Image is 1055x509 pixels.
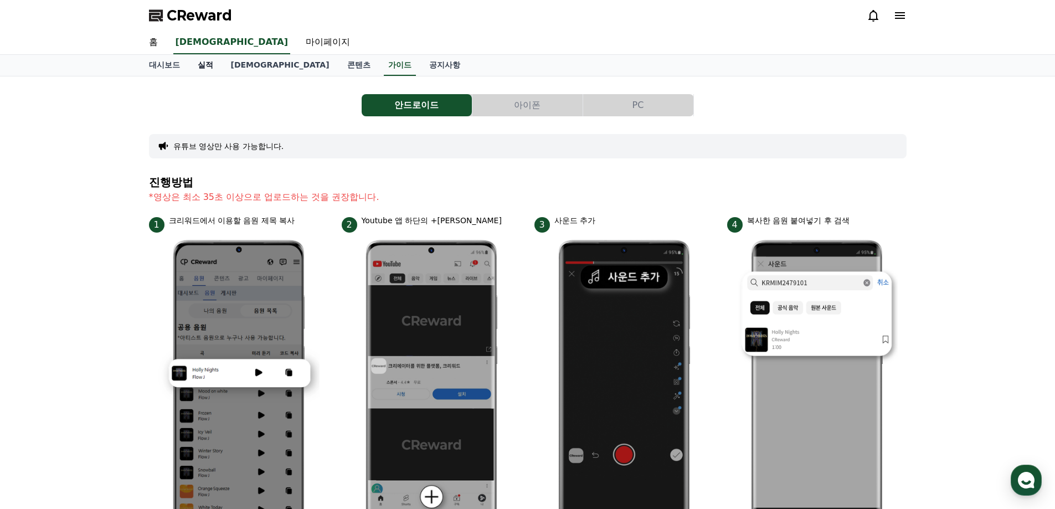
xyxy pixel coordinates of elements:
[338,55,379,76] a: 콘텐츠
[169,215,295,227] p: 크리워드에서 이용할 음원 제목 복사
[583,94,694,116] a: PC
[35,368,42,377] span: 홈
[472,94,583,116] a: 아이폰
[189,55,222,76] a: 실적
[171,368,184,377] span: 설정
[73,351,143,379] a: 대화
[534,217,550,233] span: 3
[149,176,907,188] h4: 진행방법
[472,94,583,116] button: 아이폰
[140,31,167,54] a: 홈
[222,55,338,76] a: [DEMOGRAPHIC_DATA]
[143,351,213,379] a: 설정
[149,191,907,204] p: *영상은 최소 35초 이상으로 업로드하는 것을 권장합니다.
[583,94,693,116] button: PC
[362,94,472,116] button: 안드로이드
[149,217,164,233] span: 1
[342,217,357,233] span: 2
[297,31,359,54] a: 마이페이지
[140,55,189,76] a: 대시보드
[167,7,232,24] span: CReward
[149,7,232,24] a: CReward
[384,55,416,76] a: 가이드
[362,215,502,227] p: Youtube 앱 하단의 +[PERSON_NAME]
[173,31,290,54] a: [DEMOGRAPHIC_DATA]
[101,368,115,377] span: 대화
[554,215,595,227] p: 사운드 추가
[173,141,284,152] button: 유튜브 영상만 사용 가능합니다.
[747,215,850,227] p: 복사한 음원 붙여넣기 후 검색
[727,217,743,233] span: 4
[420,55,469,76] a: 공지사항
[3,351,73,379] a: 홈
